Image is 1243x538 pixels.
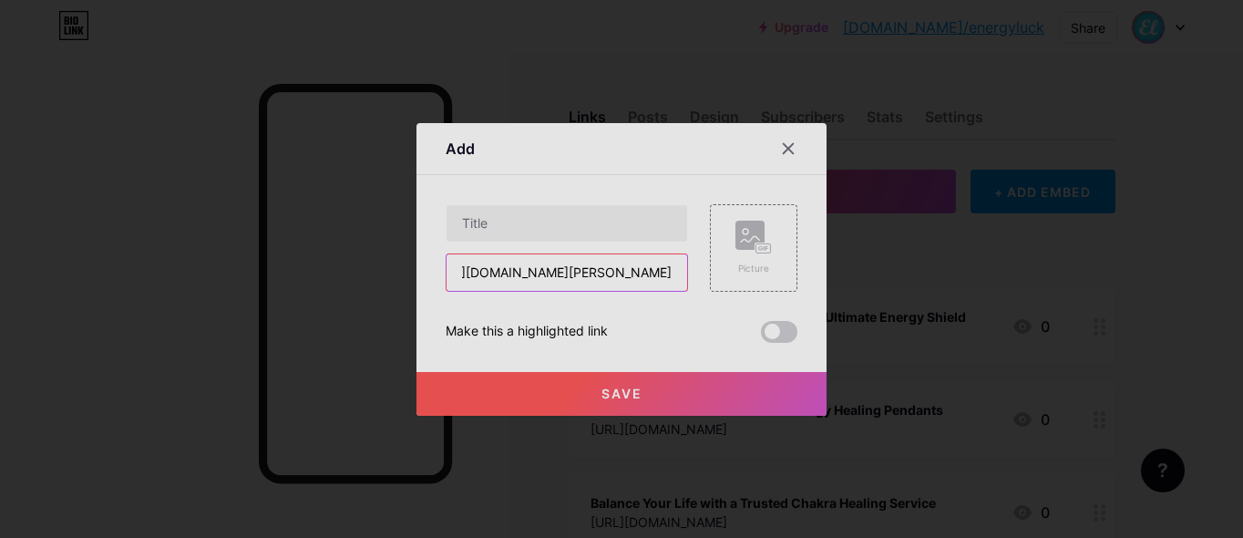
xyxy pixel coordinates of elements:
div: Picture [735,262,772,275]
span: Save [601,386,642,401]
input: Title [447,205,687,242]
div: Make this a highlighted link [446,321,608,343]
input: URL [447,254,687,291]
button: Save [416,372,827,416]
div: Add [446,138,475,160]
